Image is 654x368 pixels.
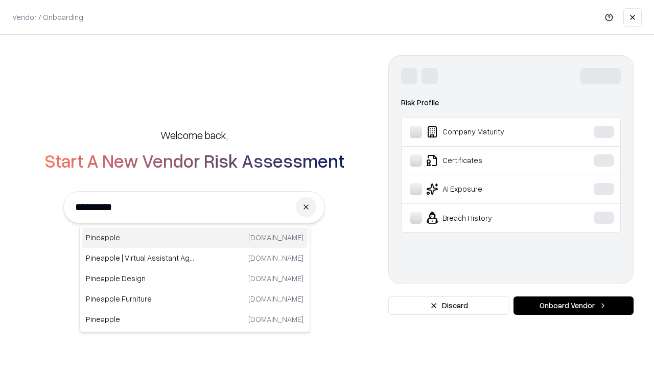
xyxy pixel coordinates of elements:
[86,273,195,284] p: Pineapple Design
[248,314,303,325] p: [DOMAIN_NAME]
[248,252,303,263] p: [DOMAIN_NAME]
[86,314,195,325] p: Pineapple
[248,293,303,304] p: [DOMAIN_NAME]
[248,232,303,243] p: [DOMAIN_NAME]
[401,97,621,109] div: Risk Profile
[513,296,634,315] button: Onboard Vendor
[248,273,303,284] p: [DOMAIN_NAME]
[410,126,563,138] div: Company Maturity
[12,12,83,22] p: Vendor / Onboarding
[410,183,563,195] div: AI Exposure
[79,225,310,332] div: Suggestions
[160,128,228,142] h5: Welcome back,
[410,212,563,224] div: Breach History
[86,232,195,243] p: Pineapple
[44,150,344,171] h2: Start A New Vendor Risk Assessment
[86,293,195,304] p: Pineapple Furniture
[410,154,563,167] div: Certificates
[388,296,509,315] button: Discard
[86,252,195,263] p: Pineapple | Virtual Assistant Agency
